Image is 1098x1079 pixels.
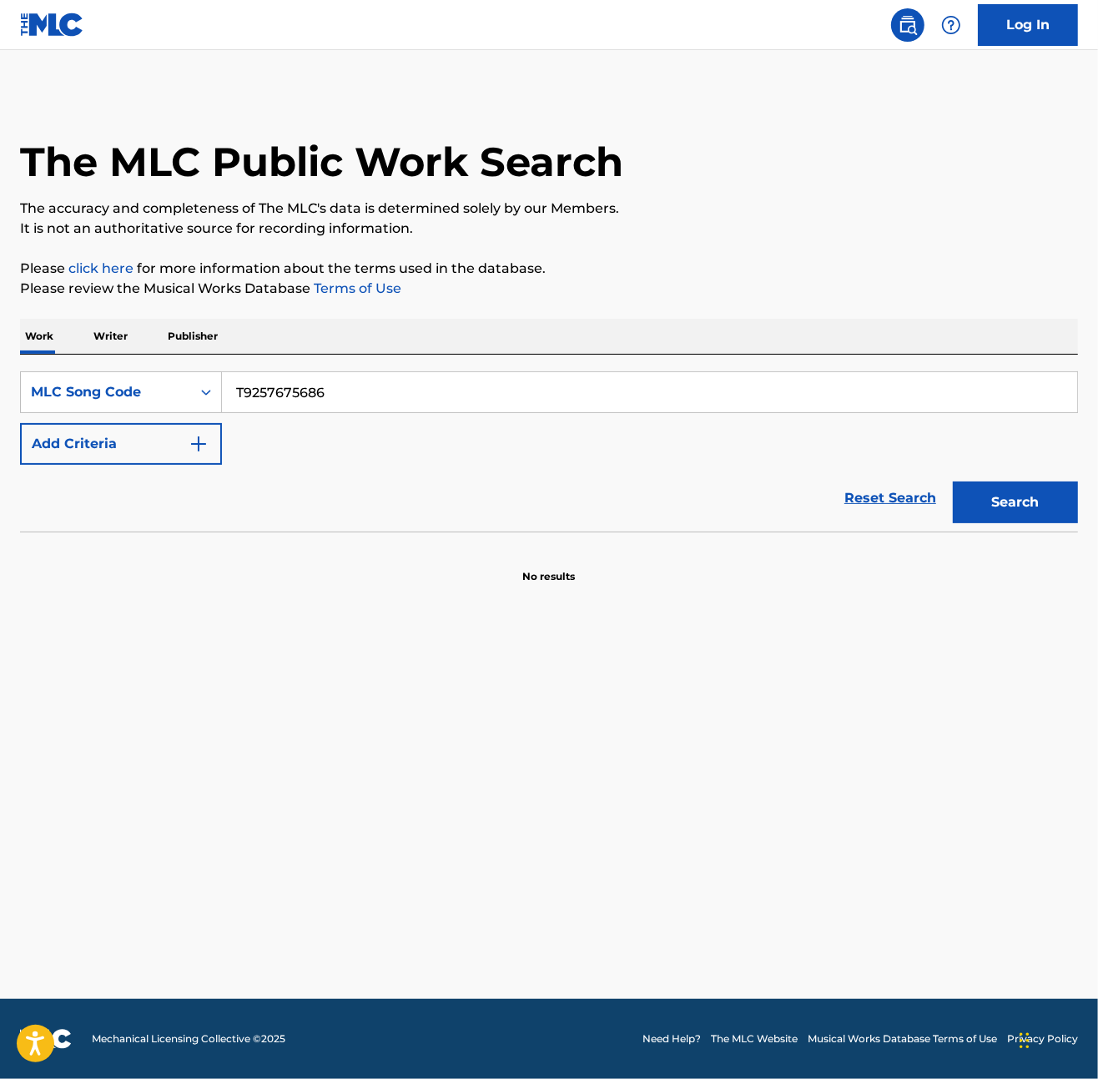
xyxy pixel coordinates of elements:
[20,319,58,354] p: Work
[898,15,918,35] img: search
[523,549,576,584] p: No results
[836,480,944,517] a: Reset Search
[978,4,1078,46] a: Log In
[68,260,133,276] a: click here
[20,137,623,187] h1: The MLC Public Work Search
[163,319,223,354] p: Publisher
[20,1029,72,1049] img: logo
[20,219,1078,239] p: It is not an authoritative source for recording information.
[953,482,1078,523] button: Search
[189,434,209,454] img: 9d2ae6d4665cec9f34b9.svg
[20,423,222,465] button: Add Criteria
[92,1031,285,1046] span: Mechanical Licensing Collective © 2025
[20,199,1078,219] p: The accuracy and completeness of The MLC's data is determined solely by our Members.
[642,1031,701,1046] a: Need Help?
[1015,999,1098,1079] iframe: Chat Widget
[711,1031,798,1046] a: The MLC Website
[934,8,968,42] div: Help
[20,13,84,37] img: MLC Logo
[891,8,924,42] a: Public Search
[20,371,1078,532] form: Search Form
[310,280,401,296] a: Terms of Use
[88,319,133,354] p: Writer
[31,382,181,402] div: MLC Song Code
[1020,1016,1030,1066] div: Drag
[1007,1031,1078,1046] a: Privacy Policy
[941,15,961,35] img: help
[808,1031,997,1046] a: Musical Works Database Terms of Use
[20,279,1078,299] p: Please review the Musical Works Database
[20,259,1078,279] p: Please for more information about the terms used in the database.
